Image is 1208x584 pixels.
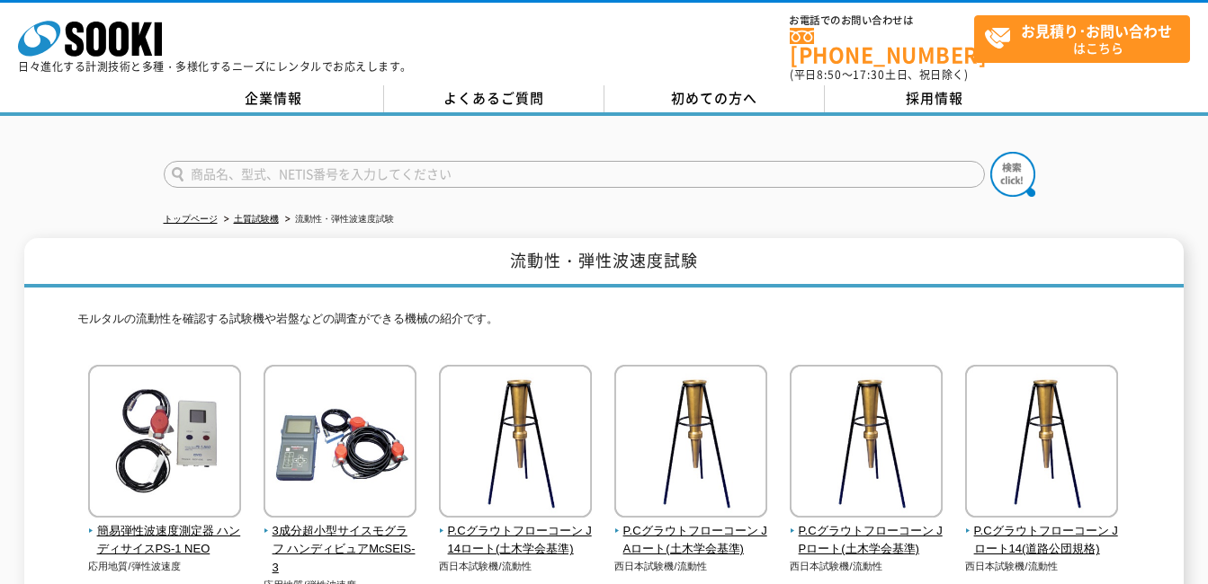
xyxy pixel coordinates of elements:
[974,15,1190,63] a: お見積り･お問い合わせはこちら
[282,210,394,229] li: 流動性・弾性波速度試験
[88,522,242,560] span: 簡易弾性波速度測定器 ハンディサイスPS-1 NEO
[1021,20,1172,41] strong: お見積り･お問い合わせ
[384,85,604,112] a: よくあるご質問
[264,365,416,522] img: 3成分超小型サイスモグラフ ハンディビュアMcSEIS-3
[88,365,241,522] img: 簡易弾性波速度測定器 ハンディサイスPS-1 NEO
[18,61,412,72] p: 日々進化する計測技術と多種・多様化するニーズにレンタルでお応えします。
[790,522,944,560] span: P.Cグラウトフローコーン JPロート(土木学会基準)
[965,559,1119,574] p: 西日本試験機/流動性
[77,310,1130,338] p: モルタルの流動性を確認する試験機や岩盤などの調査ができる機械の紹介です。
[439,505,593,559] a: P.Cグラウトフローコーン J14ロート(土木学会基準)
[825,85,1045,112] a: 採用情報
[790,28,974,65] a: [PHONE_NUMBER]
[614,505,768,559] a: P.Cグラウトフローコーン JAロート(土木学会基準)
[614,522,768,560] span: P.Cグラウトフローコーン JAロート(土木学会基準)
[164,214,218,224] a: トップページ
[439,365,592,522] img: P.Cグラウトフローコーン J14ロート(土木学会基準)
[965,365,1118,522] img: P.Cグラウトフローコーン Jロート14(道路公団規格)
[164,161,985,188] input: 商品名、型式、NETIS番号を入力してください
[790,15,974,26] span: お電話でのお問い合わせは
[790,365,943,522] img: P.Cグラウトフローコーン JPロート(土木学会基準)
[965,522,1119,560] span: P.Cグラウトフローコーン Jロート14(道路公団規格)
[984,16,1189,61] span: はこちら
[88,505,242,559] a: 簡易弾性波速度測定器 ハンディサイスPS-1 NEO
[790,559,944,574] p: 西日本試験機/流動性
[439,522,593,560] span: P.Cグラウトフローコーン J14ロート(土木学会基準)
[790,505,944,559] a: P.Cグラウトフローコーン JPロート(土木学会基準)
[817,66,842,83] span: 8:50
[164,85,384,112] a: 企業情報
[614,365,767,522] img: P.Cグラウトフローコーン JAロート(土木学会基準)
[614,559,768,574] p: 西日本試験機/流動性
[88,559,242,574] p: 応用地質/弾性波速度
[439,559,593,574] p: 西日本試験機/流動性
[24,238,1184,288] h1: 流動性・弾性波速度試験
[965,505,1119,559] a: P.Cグラウトフローコーン Jロート14(道路公団規格)
[264,522,417,578] span: 3成分超小型サイスモグラフ ハンディビュアMcSEIS-3
[671,88,757,108] span: 初めての方へ
[234,214,279,224] a: 土質試験機
[853,66,885,83] span: 17:30
[990,152,1035,197] img: btn_search.png
[604,85,825,112] a: 初めての方へ
[264,505,417,578] a: 3成分超小型サイスモグラフ ハンディビュアMcSEIS-3
[790,66,968,83] span: (平日 ～ 土日、祝日除く)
